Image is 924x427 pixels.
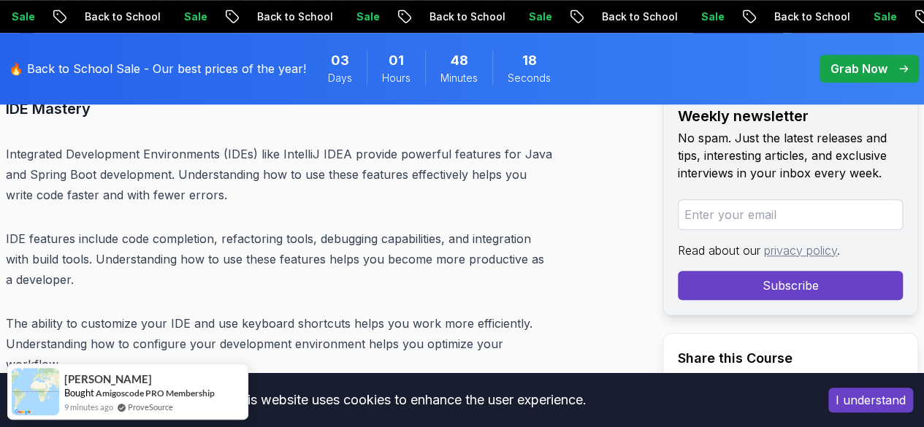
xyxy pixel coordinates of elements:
[418,9,517,24] p: Back to School
[6,228,553,290] p: IDE features include code completion, refactoring tools, debugging capabilities, and integration ...
[678,271,903,300] button: Subscribe
[522,50,537,71] span: 18 Seconds
[678,129,903,182] p: No spam. Just the latest releases and tips, interesting articles, and exclusive interviews in you...
[245,9,345,24] p: Back to School
[440,71,478,85] span: Minutes
[678,242,903,259] p: Read about our .
[828,388,913,412] button: Accept cookies
[517,9,564,24] p: Sale
[764,243,837,258] a: privacy policy
[9,60,306,77] p: 🔥 Back to School Sale - Our best prices of the year!
[763,9,862,24] p: Back to School
[451,50,468,71] span: 48 Minutes
[64,401,113,413] span: 9 minutes ago
[64,373,152,385] span: [PERSON_NAME]
[96,388,215,399] a: Amigoscode PRO Membership
[678,348,903,369] h2: Share this Course
[590,9,690,24] p: Back to School
[331,50,349,71] span: 3 Days
[64,387,94,399] span: Bought
[128,401,173,413] a: ProveSource
[678,199,903,230] input: Enter your email
[389,50,404,71] span: 1 Hours
[862,9,909,24] p: Sale
[382,71,411,85] span: Hours
[690,9,736,24] p: Sale
[73,9,172,24] p: Back to School
[172,9,219,24] p: Sale
[831,60,887,77] p: Grab Now
[328,71,352,85] span: Days
[6,313,553,374] p: The ability to customize your IDE and use keyboard shortcuts helps you work more efficiently. Und...
[345,9,392,24] p: Sale
[6,144,553,205] p: Integrated Development Environments (IDEs) like IntelliJ IDEA provide powerful features for Java ...
[11,384,806,416] div: This website uses cookies to enhance the user experience.
[508,71,551,85] span: Seconds
[678,106,903,126] h2: Weekly newsletter
[6,97,553,120] h3: IDE Mastery
[12,368,59,415] img: provesource social proof notification image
